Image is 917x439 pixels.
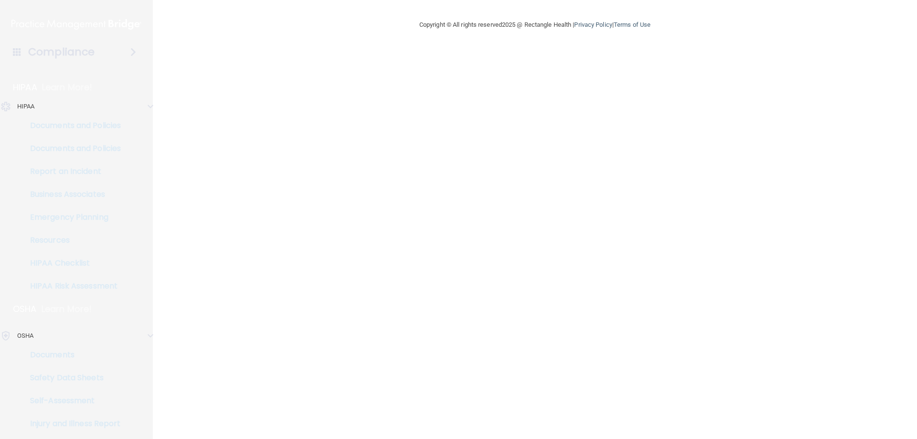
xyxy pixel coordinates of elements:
p: Resources [6,236,137,245]
p: OSHA [13,303,37,315]
p: Emergency Planning [6,213,137,222]
p: HIPAA Checklist [6,258,137,268]
p: Documents and Policies [6,144,137,153]
div: Copyright © All rights reserved 2025 @ Rectangle Health | | [361,10,709,40]
p: OSHA [17,330,33,342]
p: Injury and Illness Report [6,419,137,428]
p: HIPAA [17,101,35,112]
p: Learn More! [42,303,92,315]
img: PMB logo [11,15,141,34]
p: Self-Assessment [6,396,137,406]
p: Safety Data Sheets [6,373,137,383]
p: Documents and Policies [6,121,137,130]
a: Terms of Use [614,21,650,28]
p: HIPAA [13,82,37,93]
a: Privacy Policy [574,21,612,28]
p: Business Associates [6,190,137,199]
p: Report an Incident [6,167,137,176]
p: Learn More! [42,82,93,93]
p: HIPAA Risk Assessment [6,281,137,291]
p: Documents [6,350,137,360]
h4: Compliance [28,45,95,59]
